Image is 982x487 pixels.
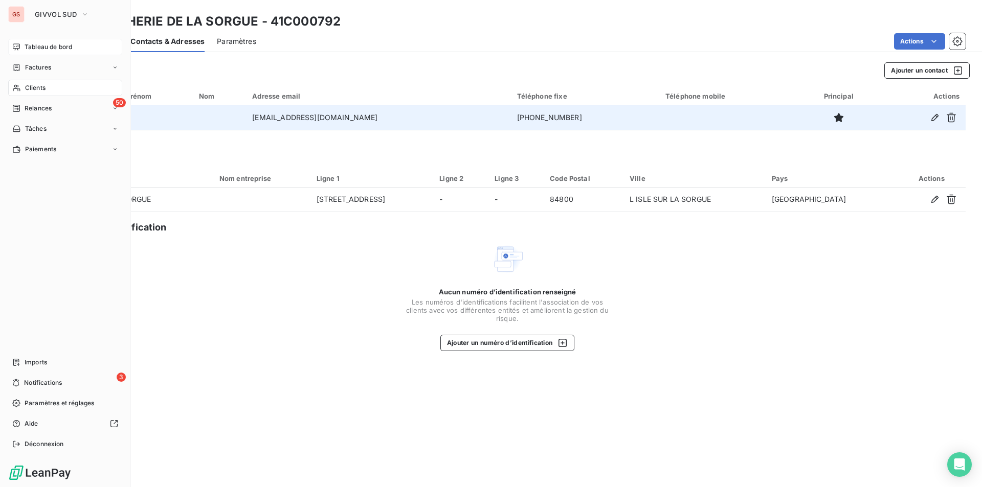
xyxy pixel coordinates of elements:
span: Relances [25,104,52,113]
td: BOUCHERIE DE LA SORGUE [49,188,213,212]
td: 84800 [544,188,623,212]
td: [EMAIL_ADDRESS][DOMAIN_NAME] [246,105,510,130]
span: Clients [25,83,46,92]
td: [PHONE_NUMBER] [511,105,659,130]
div: Ligne 1 [317,174,428,182]
td: [STREET_ADDRESS] [310,188,434,212]
span: Paiements [25,145,56,154]
div: Adresse email [252,92,504,100]
td: [GEOGRAPHIC_DATA] [766,188,897,212]
span: Tâches [25,124,47,133]
span: Imports [25,358,47,367]
div: Ligne 3 [495,174,538,182]
span: Aucun numéro d’identification renseigné [439,288,576,296]
div: Actions [903,174,959,182]
div: Ligne 2 [439,174,482,182]
div: Téléphone fixe [517,92,653,100]
img: Logo LeanPay [8,465,72,481]
span: Paramètres [217,36,256,47]
div: GS [8,6,25,22]
div: Destinataire [55,174,207,182]
div: Prénom [126,92,187,100]
span: GIVVOL SUD [35,10,77,18]
div: Pays [772,174,891,182]
span: Aide [25,419,38,428]
div: Actions [885,92,959,100]
div: Nom entreprise [219,174,304,182]
span: Notifications [24,378,62,387]
button: Ajouter un numéro d’identification [440,335,575,351]
div: Téléphone mobile [665,92,792,100]
img: Empty state [491,243,524,275]
span: Contacts & Adresses [130,36,205,47]
span: 50 [113,98,126,107]
div: Code Postal [550,174,617,182]
span: Factures [25,63,51,72]
div: Principal [805,92,873,100]
a: Aide [8,415,122,432]
span: Tableau de bord [25,42,72,52]
span: Paramètres et réglages [25,399,94,408]
span: Les numéros d'identifications facilitent l'association de vos clients avec vos différentes entité... [405,298,610,322]
span: 3 [117,373,126,382]
td: L ISLE SUR LA SORGUE [623,188,766,212]
button: Actions [894,33,945,50]
h3: BOUCHERIE DE LA SORGUE - 41C000792 [90,12,341,31]
button: Ajouter un contact [884,62,970,79]
td: - [488,188,544,212]
div: Nom [199,92,240,100]
div: Open Intercom Messenger [947,452,972,477]
span: Déconnexion [25,439,64,449]
td: - [433,188,488,212]
div: Ville [630,174,760,182]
